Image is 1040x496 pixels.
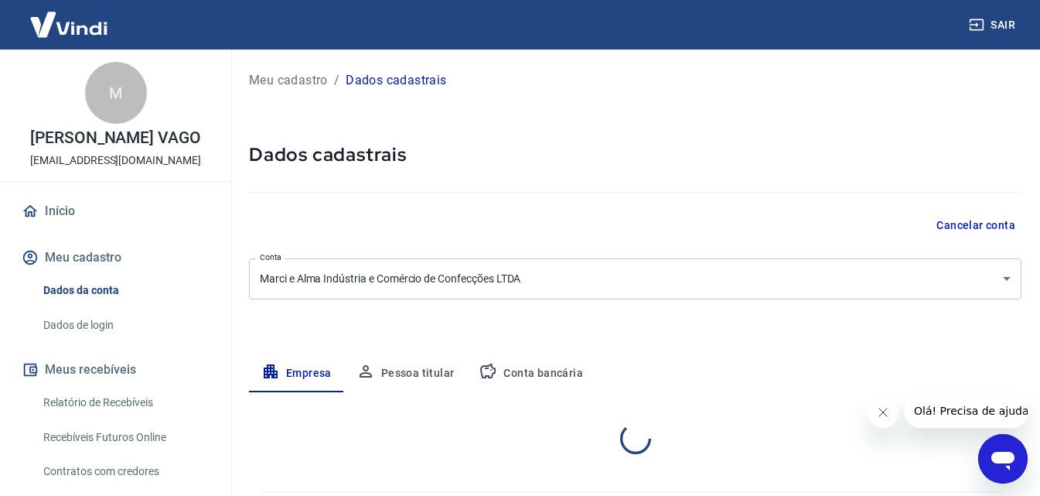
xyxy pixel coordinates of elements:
button: Cancelar conta [930,211,1021,240]
a: Contratos com credores [37,456,213,487]
p: / [334,71,339,90]
a: Dados de login [37,310,213,341]
label: Conta [260,251,281,263]
p: [EMAIL_ADDRESS][DOMAIN_NAME] [30,152,201,169]
span: Olá! Precisa de ajuda? [9,11,130,23]
iframe: Botão para abrir a janela de mensagens [978,434,1028,484]
button: Pessoa titular [344,355,467,392]
button: Sair [966,11,1021,39]
div: M [85,62,147,124]
h5: Dados cadastrais [249,142,1021,167]
a: Dados da conta [37,275,213,306]
p: Dados cadastrais [346,71,446,90]
iframe: Mensagem da empresa [905,394,1028,428]
button: Conta bancária [466,355,595,392]
a: Meu cadastro [249,71,328,90]
div: Marci e Alma Indústria e Comércio de Confecções LTDA [249,258,1021,299]
a: Recebíveis Futuros Online [37,422,213,453]
iframe: Fechar mensagem [868,397,898,428]
button: Empresa [249,355,344,392]
a: Relatório de Recebíveis [37,387,213,419]
button: Meu cadastro [19,241,213,275]
p: [PERSON_NAME] VAGO [30,130,201,146]
button: Meus recebíveis [19,353,213,387]
a: Início [19,194,213,228]
img: Vindi [19,1,119,48]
